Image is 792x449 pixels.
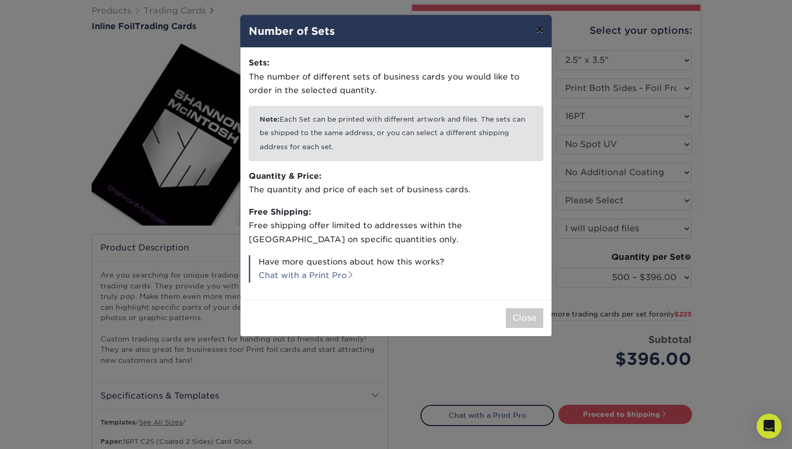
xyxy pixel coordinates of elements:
[249,58,270,68] strong: Sets:
[249,169,543,197] p: The quantity and price of each set of business cards.
[249,255,543,283] p: Have more questions about how this works?
[249,207,311,217] strong: Free Shipping:
[528,15,552,44] button: ×
[757,414,782,439] div: Open Intercom Messenger
[260,115,279,123] b: Note:
[249,171,322,181] strong: Quantity & Price:
[249,205,543,247] p: Free shipping offer limited to addresses within the [GEOGRAPHIC_DATA] on specific quantities only.
[259,270,354,280] a: Chat with a Print Pro
[249,23,543,39] h4: Number of Sets
[249,106,543,161] p: Each Set can be printed with different artwork and files. The sets can be shipped to the same add...
[249,56,543,98] p: The number of different sets of business cards you would like to order in the selected quantity.
[506,308,543,328] button: Close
